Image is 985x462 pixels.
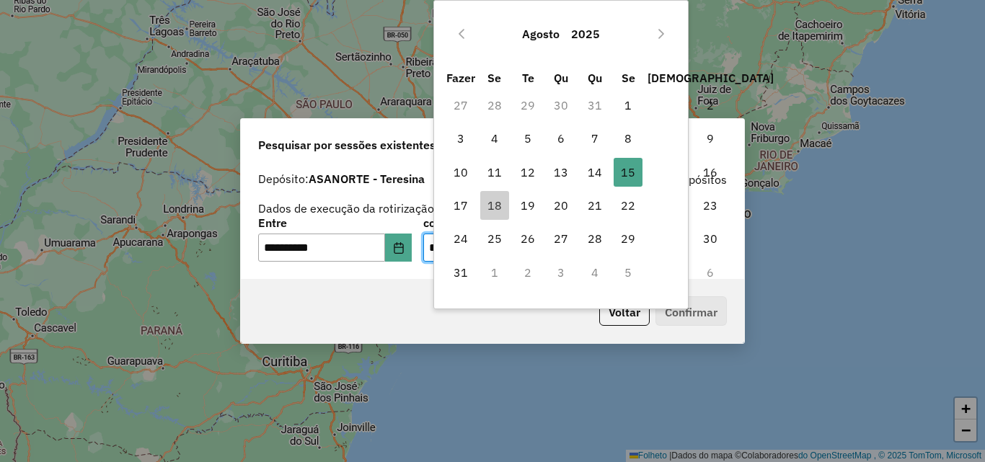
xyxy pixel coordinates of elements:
[516,17,565,51] button: Escolha o mês
[588,165,602,179] font: 14
[554,165,568,179] font: 13
[454,231,468,246] font: 24
[478,189,511,222] td: 18
[703,198,717,213] font: 23
[487,71,501,85] font: Se
[621,231,635,246] font: 29
[645,156,775,189] td: 16
[521,165,535,179] font: 12
[648,71,774,85] font: [DEMOGRAPHIC_DATA]
[588,71,602,85] font: Qu
[707,98,714,112] font: 2
[557,131,565,146] font: 6
[611,222,645,255] td: 29
[487,198,502,213] font: 18
[258,201,438,216] font: Dados de execução da rotirização:
[611,122,645,155] td: 8
[578,122,611,155] td: 7
[444,156,477,189] td: 10
[446,71,475,85] font: Fazer
[491,131,498,146] font: 4
[444,256,477,289] td: 31
[565,17,606,51] button: Escolha o ano
[578,222,611,255] td: 28
[511,189,544,222] td: 19
[478,89,511,122] td: 28
[511,222,544,255] td: 26
[450,22,473,45] button: Mês Anterior
[554,198,568,213] font: 20
[645,222,775,255] td: 30
[444,89,477,122] td: 27
[599,296,650,326] button: Voltar
[645,89,775,122] td: 2
[544,256,578,289] td: 3
[544,156,578,189] td: 13
[588,231,602,246] font: 28
[258,216,287,230] font: Entre
[645,189,775,222] td: 23
[609,305,640,319] font: Voltar
[478,122,511,155] td: 4
[478,222,511,255] td: 25
[511,156,544,189] td: 12
[544,222,578,255] td: 27
[524,131,531,146] font: 5
[521,198,535,213] font: 19
[591,131,598,146] font: 7
[578,189,611,222] td: 21
[554,231,568,246] font: 27
[645,122,775,155] td: 9
[611,156,645,189] td: 15
[511,89,544,122] td: 29
[511,256,544,289] td: 2
[624,98,632,112] font: 1
[478,256,511,289] td: 1
[703,231,717,246] font: 30
[611,189,645,222] td: 22
[385,234,412,262] button: Escolha a data
[588,198,602,213] font: 21
[622,71,635,85] font: Se
[571,27,600,41] font: 2025
[487,231,502,246] font: 25
[454,165,468,179] font: 10
[621,165,635,179] font: 15
[258,172,309,186] font: Depósito:
[578,156,611,189] td: 14
[650,22,673,45] button: Próximo mês
[309,172,425,186] font: ASANORTE - Teresina
[611,256,645,289] td: 5
[258,138,436,152] font: Pesquisar por sessões existentes
[423,216,459,230] font: comeu
[478,156,511,189] td: 11
[454,198,468,213] font: 17
[645,256,775,289] td: 6
[511,122,544,155] td: 5
[611,89,645,122] td: 1
[544,189,578,222] td: 20
[578,256,611,289] td: 4
[454,265,468,280] font: 31
[544,89,578,122] td: 30
[444,222,477,255] td: 24
[624,131,632,146] font: 8
[544,122,578,155] td: 6
[457,131,464,146] font: 3
[522,71,534,85] font: Te
[444,122,477,155] td: 3
[522,27,560,41] font: Agosto
[487,165,502,179] font: 11
[444,189,477,222] td: 17
[621,198,635,213] font: 22
[703,165,717,179] font: 16
[707,131,714,146] font: 9
[578,89,611,122] td: 31
[554,71,568,85] font: Qu
[521,231,535,246] font: 26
